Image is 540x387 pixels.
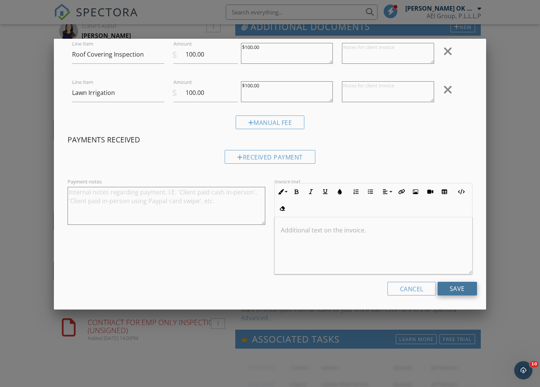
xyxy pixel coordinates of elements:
[236,120,305,129] a: Manual Fee
[318,185,332,199] button: Underline (⌘U)
[379,185,394,199] button: Align
[68,178,102,185] label: Payment notes
[437,185,452,199] button: Insert Table
[274,178,301,185] label: Invoice text
[72,79,93,86] label: Line Item
[241,43,333,64] textarea: $100.00
[72,41,93,47] label: Line Item
[241,81,333,102] textarea: $50.00 (Base) +$25.00 (sqft 3500 - 4499)
[514,361,532,379] iframe: Intercom live chat
[408,185,423,199] button: Insert Image (⌘P)
[394,185,408,199] button: Insert Link (⌘K)
[172,48,177,61] div: $
[304,185,318,199] button: Italic (⌘I)
[453,185,468,199] button: Code View
[225,150,315,164] div: Received Payment
[173,41,192,47] label: Amount
[275,185,289,199] button: Inline Style
[172,86,177,99] div: $
[332,185,347,199] button: Colors
[275,201,289,216] button: Clear Formatting
[68,135,472,145] h4: Payments Received
[173,79,192,86] label: Amount
[225,155,315,163] a: Received Payment
[387,282,436,295] div: Cancel
[423,185,437,199] button: Insert Video
[349,185,363,199] button: Ordered List
[289,185,304,199] button: Bold (⌘B)
[438,282,477,295] input: Save
[530,361,538,367] span: 10
[363,185,378,199] button: Unordered List
[236,115,305,129] div: Manual Fee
